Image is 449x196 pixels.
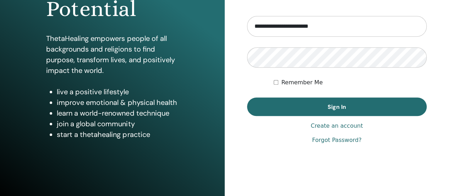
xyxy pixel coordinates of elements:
li: learn a world-renowned technique [57,108,178,118]
div: Keep me authenticated indefinitely or until I manually logout [274,78,427,87]
li: live a positive lifestyle [57,86,178,97]
p: ThetaHealing empowers people of all backgrounds and religions to find purpose, transform lives, a... [46,33,178,76]
a: Forgot Password? [312,136,361,144]
label: Remember Me [281,78,323,87]
li: join a global community [57,118,178,129]
button: Sign In [247,97,427,116]
li: improve emotional & physical health [57,97,178,108]
span: Sign In [328,103,346,111]
a: Create an account [311,122,363,130]
li: start a thetahealing practice [57,129,178,140]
